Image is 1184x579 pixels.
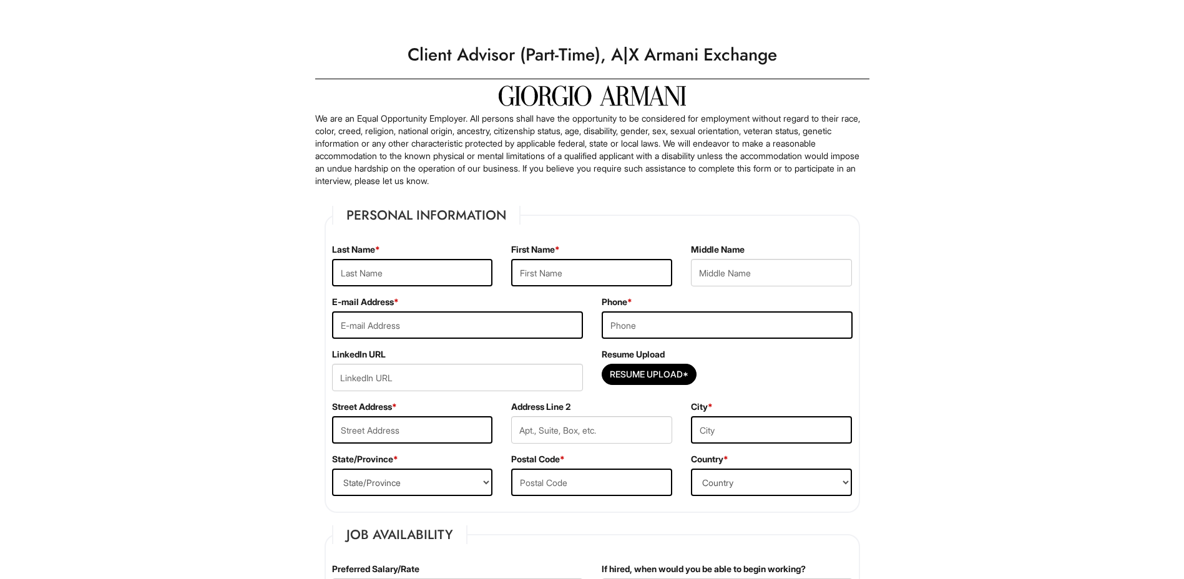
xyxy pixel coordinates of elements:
p: We are an Equal Opportunity Employer. All persons shall have the opportunity to be considered for... [315,112,869,187]
label: First Name [511,243,560,256]
legend: Personal Information [332,206,521,225]
label: Address Line 2 [511,401,570,413]
input: E-mail Address [332,311,583,339]
input: Postal Code [511,469,672,496]
label: Country [691,453,728,465]
button: Resume Upload*Resume Upload* [602,364,697,385]
label: State/Province [332,453,398,465]
select: Country [691,469,852,496]
label: Phone [602,296,632,308]
input: LinkedIn URL [332,364,583,391]
img: Giorgio Armani [499,85,686,106]
label: E-mail Address [332,296,399,308]
label: Resume Upload [602,348,665,361]
label: Postal Code [511,453,565,465]
label: LinkedIn URL [332,348,386,361]
label: Last Name [332,243,380,256]
h1: Client Advisor (Part-Time), A|X Armani Exchange [309,37,876,72]
label: Middle Name [691,243,745,256]
input: Phone [602,311,853,339]
label: Street Address [332,401,397,413]
select: State/Province [332,469,493,496]
input: First Name [511,259,672,286]
input: Middle Name [691,259,852,286]
input: Last Name [332,259,493,286]
label: Preferred Salary/Rate [332,563,419,575]
label: If hired, when would you be able to begin working? [602,563,806,575]
label: City [691,401,713,413]
input: Street Address [332,416,493,444]
input: City [691,416,852,444]
legend: Job Availability [332,525,467,544]
input: Apt., Suite, Box, etc. [511,416,672,444]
